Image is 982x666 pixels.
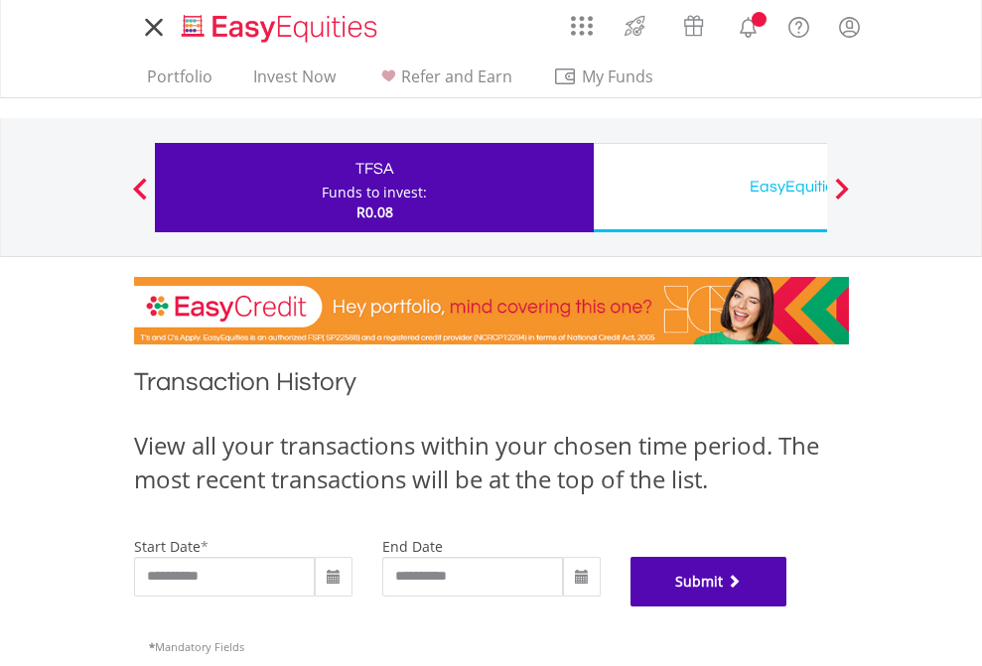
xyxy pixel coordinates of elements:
[134,364,849,409] h1: Transaction History
[723,5,773,45] a: Notifications
[664,5,723,42] a: Vouchers
[382,537,443,556] label: end date
[134,429,849,497] div: View all your transactions within your chosen time period. The most recent transactions will be a...
[245,67,344,97] a: Invest Now
[824,5,875,49] a: My Profile
[149,639,244,654] span: Mandatory Fields
[167,155,582,183] div: TFSA
[134,277,849,344] img: EasyCredit Promotion Banner
[571,15,593,37] img: grid-menu-icon.svg
[401,66,512,87] span: Refer and Earn
[120,188,160,207] button: Previous
[356,202,393,221] span: R0.08
[322,183,427,202] div: Funds to invest:
[631,557,787,606] button: Submit
[174,5,385,45] a: Home page
[368,67,520,97] a: Refer and Earn
[773,5,824,45] a: FAQ's and Support
[822,188,862,207] button: Next
[619,10,651,42] img: thrive-v2.svg
[558,5,606,37] a: AppsGrid
[178,12,385,45] img: EasyEquities_Logo.png
[134,537,201,556] label: start date
[553,64,683,89] span: My Funds
[139,67,220,97] a: Portfolio
[677,10,710,42] img: vouchers-v2.svg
